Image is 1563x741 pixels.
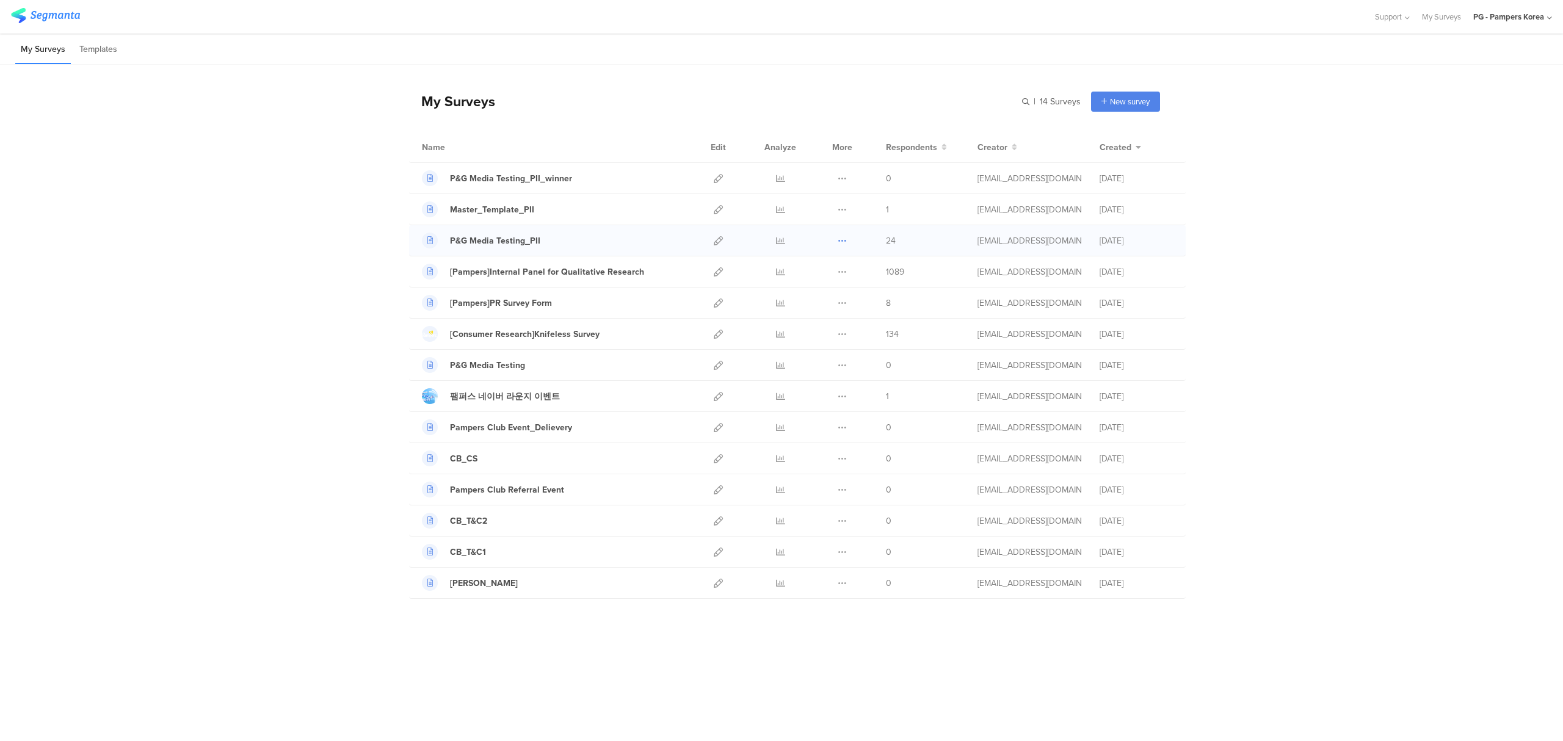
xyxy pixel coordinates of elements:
[1100,452,1173,465] div: [DATE]
[1100,515,1173,527] div: [DATE]
[886,483,891,496] span: 0
[74,35,123,64] li: Templates
[422,450,477,466] a: CB_CS
[1100,141,1141,154] button: Created
[886,577,891,590] span: 0
[977,266,1081,278] div: park.m.3@pg.com
[422,295,552,311] a: [Pampers]PR Survey Form
[977,452,1081,465] div: park.m.3@pg.com
[886,203,889,216] span: 1
[829,132,855,162] div: More
[1100,266,1173,278] div: [DATE]
[977,577,1081,590] div: park.m.3@pg.com
[1473,11,1544,23] div: PG - Pampers Korea
[977,141,1017,154] button: Creator
[422,419,572,435] a: Pampers Club Event_Delievery
[886,328,899,341] span: 134
[977,515,1081,527] div: park.m.3@pg.com
[977,297,1081,309] div: park.m.3@pg.com
[886,546,891,558] span: 0
[422,141,495,154] div: Name
[450,172,572,185] div: P&G Media Testing_PII_winner
[422,264,644,280] a: [Pampers]Internal Panel for Qualitative Research
[450,421,572,434] div: Pampers Club Event_Delievery
[1110,96,1150,107] span: New survey
[1100,203,1173,216] div: [DATE]
[886,421,891,434] span: 0
[977,483,1081,496] div: park.m.3@pg.com
[886,141,947,154] button: Respondents
[886,359,891,372] span: 0
[422,326,600,342] a: [Consumer Research]Knifeless Survey
[422,482,564,497] a: Pampers Club Referral Event
[1100,421,1173,434] div: [DATE]
[1100,359,1173,372] div: [DATE]
[409,91,495,112] div: My Surveys
[886,141,937,154] span: Respondents
[1100,172,1173,185] div: [DATE]
[422,233,540,248] a: P&G Media Testing_PII
[1040,95,1081,108] span: 14 Surveys
[1100,483,1173,496] div: [DATE]
[886,515,891,527] span: 0
[1100,234,1173,247] div: [DATE]
[422,575,518,591] a: [PERSON_NAME]
[450,359,525,372] div: P&G Media Testing
[422,357,525,373] a: P&G Media Testing
[886,266,904,278] span: 1089
[450,234,540,247] div: P&G Media Testing_PII
[977,141,1007,154] span: Creator
[422,201,534,217] a: Master_Template_PII
[977,203,1081,216] div: park.m.3@pg.com
[705,132,731,162] div: Edit
[450,203,534,216] div: Master_Template_PII
[1100,328,1173,341] div: [DATE]
[422,170,572,186] a: P&G Media Testing_PII_winner
[977,328,1081,341] div: park.m.3@pg.com
[1100,546,1173,558] div: [DATE]
[886,390,889,403] span: 1
[450,328,600,341] div: [Consumer Research]Knifeless Survey
[886,234,896,247] span: 24
[977,172,1081,185] div: park.m.3@pg.com
[1100,297,1173,309] div: [DATE]
[450,515,487,527] div: CB_T&C2
[1032,95,1037,108] span: |
[1100,141,1131,154] span: Created
[422,513,487,529] a: CB_T&C2
[1100,390,1173,403] div: [DATE]
[886,452,891,465] span: 0
[450,577,518,590] div: Charlie Banana
[1100,577,1173,590] div: [DATE]
[450,546,486,558] div: CB_T&C1
[450,297,552,309] div: [Pampers]PR Survey Form
[977,234,1081,247] div: park.m.3@pg.com
[15,35,71,64] li: My Surveys
[977,390,1081,403] div: park.m.3@pg.com
[422,388,560,404] a: 팸퍼스 네이버 라운지 이벤트
[977,421,1081,434] div: park.m.3@pg.com
[977,359,1081,372] div: park.m.3@pg.com
[450,266,644,278] div: [Pampers]Internal Panel for Qualitative Research
[977,546,1081,558] div: park.m.3@pg.com
[762,132,799,162] div: Analyze
[886,297,891,309] span: 8
[1375,11,1402,23] span: Support
[422,544,486,560] a: CB_T&C1
[450,452,477,465] div: CB_CS
[450,390,560,403] div: 팸퍼스 네이버 라운지 이벤트
[450,483,564,496] div: Pampers Club Referral Event
[11,8,80,23] img: segmanta logo
[886,172,891,185] span: 0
